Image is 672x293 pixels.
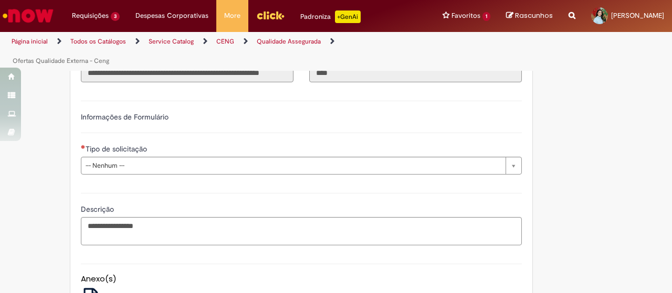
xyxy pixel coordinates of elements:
label: Informações de Formulário [81,112,169,122]
span: Requisições [72,10,109,21]
a: Rascunhos [506,11,553,21]
input: Código da Unidade [309,64,522,82]
a: Service Catalog [149,37,194,46]
textarea: Descrição [81,217,522,245]
span: [PERSON_NAME] [611,11,664,20]
a: Ofertas Qualidade Externa - Ceng [13,57,109,65]
span: -- Nenhum -- [86,157,500,174]
img: click_logo_yellow_360x200.png [256,7,285,23]
div: Padroniza [300,10,361,23]
a: Todos os Catálogos [70,37,126,46]
a: CENG [216,37,234,46]
a: Página inicial [12,37,48,46]
span: Tipo de solicitação [86,144,149,154]
span: 1 [482,12,490,21]
img: ServiceNow [1,5,55,26]
span: 3 [111,12,120,21]
p: +GenAi [335,10,361,23]
span: Rascunhos [515,10,553,20]
span: Favoritos [451,10,480,21]
span: More [224,10,240,21]
span: Descrição [81,204,116,214]
span: Despesas Corporativas [135,10,208,21]
span: Necessários [81,145,86,149]
h5: Anexo(s) [81,275,522,284]
input: Título [81,64,293,82]
ul: Trilhas de página [8,32,440,71]
a: Qualidade Assegurada [257,37,321,46]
